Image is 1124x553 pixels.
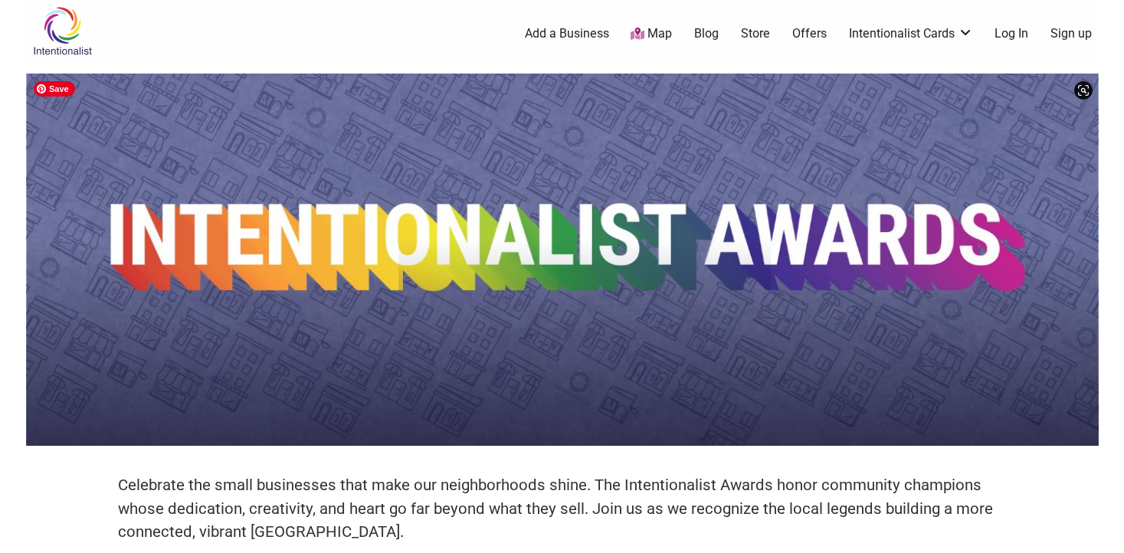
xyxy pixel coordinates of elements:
a: Map [631,25,672,43]
a: Intentionalist Cards [849,25,973,42]
span: Save [34,81,75,97]
img: Intentionalist [26,6,99,56]
a: Offers [792,25,827,42]
a: Sign up [1050,25,1092,42]
a: Store [741,25,770,42]
a: Blog [694,25,719,42]
p: Celebrate the small businesses that make our neighborhoods shine. The Intentionalist Awards honor... [118,473,1007,544]
a: Log In [995,25,1028,42]
a: Add a Business [525,25,609,42]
